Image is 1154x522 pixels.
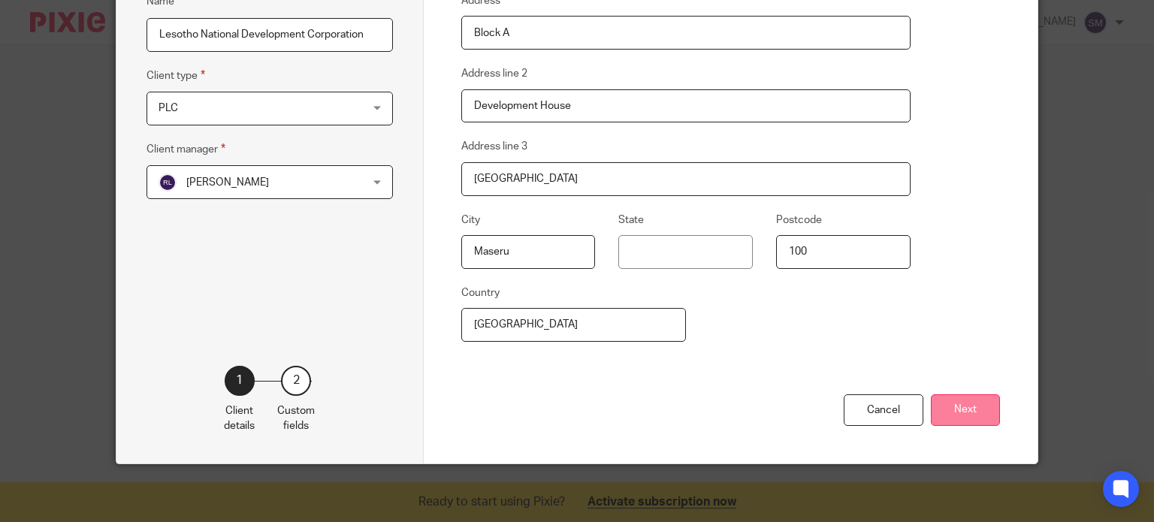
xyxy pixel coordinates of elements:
[776,213,822,228] label: Postcode
[147,67,205,84] label: Client type
[225,366,255,396] div: 1
[281,366,311,396] div: 2
[186,177,269,188] span: [PERSON_NAME]
[159,103,178,113] span: PLC
[618,213,644,228] label: State
[224,403,255,434] p: Client details
[461,66,527,81] label: Address line 2
[147,140,225,158] label: Client manager
[461,139,527,154] label: Address line 3
[461,285,500,300] label: Country
[931,394,1000,427] button: Next
[461,213,480,228] label: City
[844,394,923,427] div: Cancel
[277,403,315,434] p: Custom fields
[159,173,177,192] img: svg%3E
